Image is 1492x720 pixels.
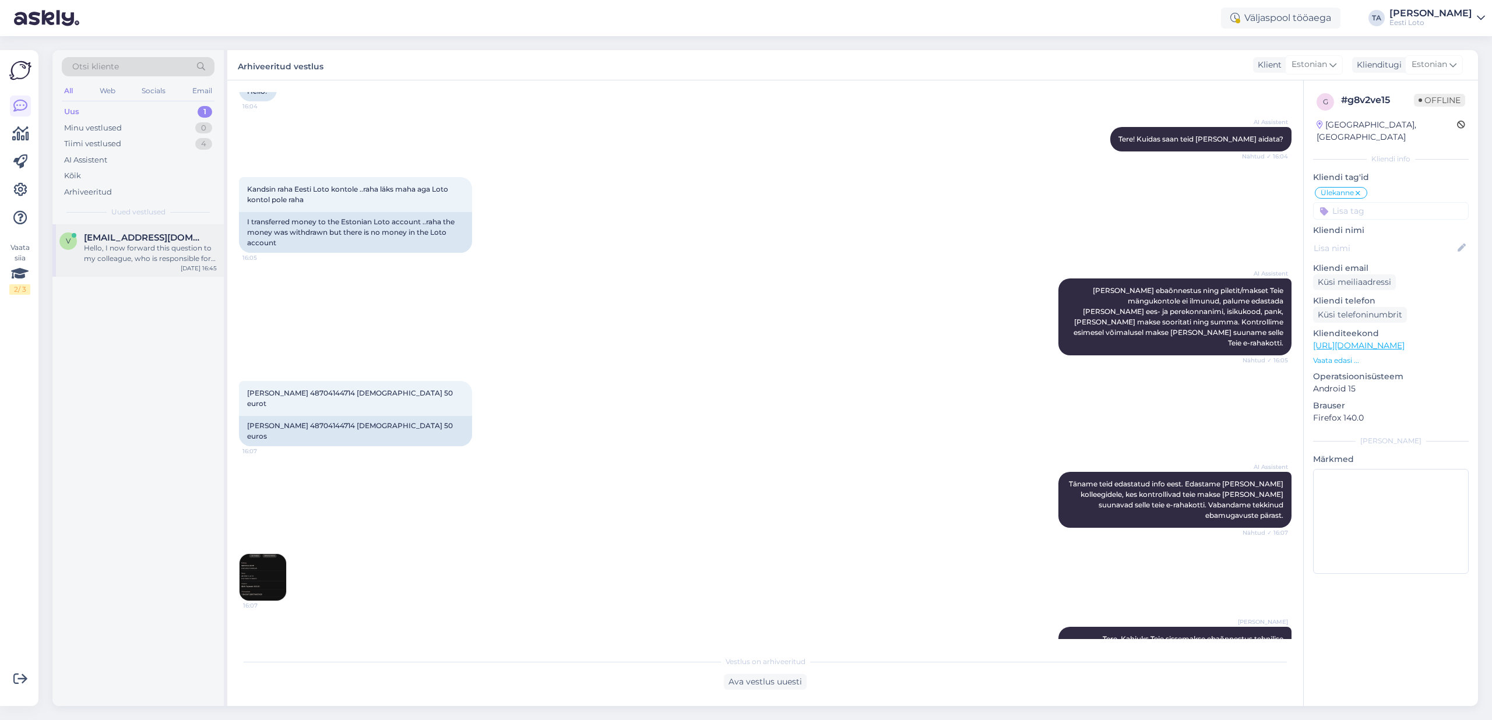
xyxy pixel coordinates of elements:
div: TA [1368,10,1385,26]
div: AI Assistent [64,154,107,166]
div: Klient [1253,59,1282,71]
span: g [1323,97,1328,106]
img: Askly Logo [9,59,31,82]
span: Offline [1414,94,1465,107]
p: Kliendi email [1313,262,1469,274]
div: [DATE] 16:45 [181,264,217,273]
div: Vaata siia [9,242,30,295]
div: Uus [64,106,79,118]
div: # g8v2ve15 [1341,93,1414,107]
div: 2 / 3 [9,284,30,295]
span: [PERSON_NAME] [1238,617,1288,626]
span: Kandsin raha Eesti Loto kontole ..raha läks maha aga Loto kontol pole raha [247,185,450,204]
p: Firefox 140.0 [1313,412,1469,424]
div: I transferred money to the Estonian Loto account ..raha the money was withdrawn but there is no m... [239,212,472,253]
div: Web [97,83,118,98]
div: [GEOGRAPHIC_DATA], [GEOGRAPHIC_DATA] [1317,119,1457,143]
span: 16:07 [242,447,286,456]
span: Estonian [1412,58,1447,71]
input: Lisa nimi [1314,242,1455,255]
p: Kliendi nimi [1313,224,1469,237]
span: AI Assistent [1244,118,1288,126]
div: Tiimi vestlused [64,138,121,150]
p: Vaata edasi ... [1313,355,1469,366]
span: Ülekanne [1321,189,1354,196]
span: Nähtud ✓ 16:07 [1243,528,1288,537]
label: Arhiveeritud vestlus [238,57,323,73]
div: Väljaspool tööaega [1221,8,1340,29]
div: Minu vestlused [64,122,122,134]
p: Android 15 [1313,383,1469,395]
span: 16:04 [242,102,286,111]
div: Arhiveeritud [64,186,112,198]
a: [PERSON_NAME]Eesti Loto [1389,9,1485,27]
p: Klienditeekond [1313,327,1469,340]
div: Küsi telefoninumbrit [1313,307,1407,323]
div: All [62,83,75,98]
div: [PERSON_NAME] 48704144714 [DEMOGRAPHIC_DATA] 50 euros [239,416,472,446]
span: Täname teid edastatud info eest. Edastame [PERSON_NAME] kolleegidele, kes kontrollivad teie makse... [1069,479,1285,520]
div: 0 [195,122,212,134]
p: Operatsioonisüsteem [1313,370,1469,383]
img: Attachment [240,554,286,601]
span: AI Assistent [1244,463,1288,471]
span: [PERSON_NAME] 48704144714 [DEMOGRAPHIC_DATA] 50 eurot [247,389,455,408]
span: 16:07 [243,601,287,610]
div: Küsi meiliaadressi [1313,274,1396,290]
span: Nähtud ✓ 16:05 [1243,356,1288,365]
div: Email [190,83,214,98]
span: vsfdm@protonmail.com [84,232,205,243]
p: Märkmed [1313,453,1469,465]
div: [PERSON_NAME] [1313,436,1469,446]
span: Tere. Kahjuks Teie sissemakse ebaõnnestus tehnilise [PERSON_NAME] tõttu. Kontrollisime makse [PER... [1103,634,1285,664]
div: Hello, I now forward this question to my colleague, who is responsible for this. The reply will b... [84,243,217,264]
span: Tere! Kuidas saan teid [PERSON_NAME] aidata? [1118,135,1283,143]
span: Otsi kliente [72,61,119,73]
div: Eesti Loto [1389,18,1472,27]
span: Estonian [1292,58,1327,71]
span: Nähtud ✓ 16:04 [1242,152,1288,161]
div: 1 [198,106,212,118]
p: Kliendi telefon [1313,295,1469,307]
span: 16:05 [242,253,286,262]
p: Kliendi tag'id [1313,171,1469,183]
span: v [66,237,71,245]
p: Brauser [1313,400,1469,412]
div: 4 [195,138,212,150]
a: [URL][DOMAIN_NAME] [1313,340,1405,351]
div: Kliendi info [1313,154,1469,164]
div: [PERSON_NAME] [1389,9,1472,18]
span: AI Assistent [1244,269,1288,278]
div: Ava vestlus uuesti [724,674,807,690]
span: Vestlus on arhiveeritud [726,657,805,667]
span: [PERSON_NAME] ebaõnnestus ning piletit/makset Teie mängukontole ei ilmunud, palume edastada [PERS... [1074,286,1285,347]
div: Kõik [64,170,81,182]
span: Uued vestlused [111,207,166,217]
div: Socials [139,83,168,98]
div: Klienditugi [1352,59,1402,71]
input: Lisa tag [1313,202,1469,220]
